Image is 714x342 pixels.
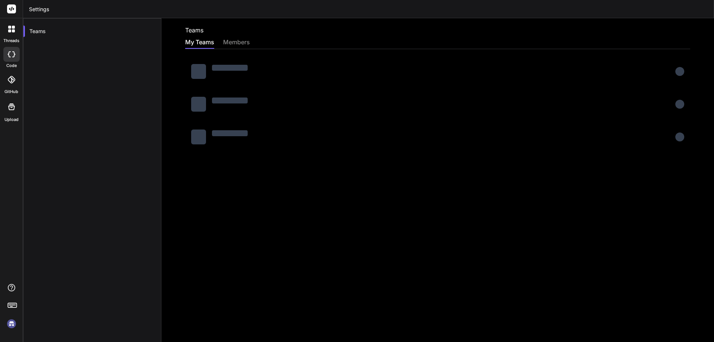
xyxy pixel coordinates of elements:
[185,38,214,48] div: My Teams
[4,116,19,123] label: Upload
[23,23,161,39] div: Teams
[3,38,19,44] label: threads
[5,317,18,330] img: signin
[185,26,203,35] h2: Teams
[223,38,250,48] div: members
[6,63,17,69] label: code
[4,89,18,95] label: GitHub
